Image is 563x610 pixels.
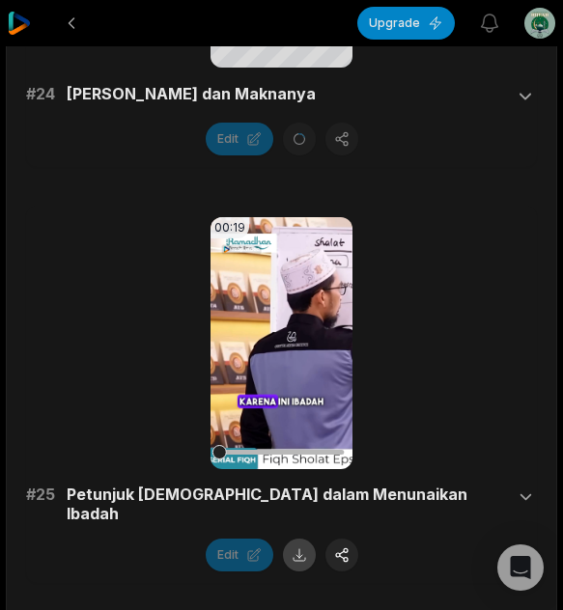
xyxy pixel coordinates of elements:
span: Petunjuk [DEMOGRAPHIC_DATA] dalam Menunaikan Ibadah [67,485,503,523]
span: [PERSON_NAME] dan Maknanya [67,84,316,107]
video: Your browser does not support mp4 format. [211,217,352,469]
div: Open Intercom Messenger [497,544,544,591]
img: reap [8,12,31,35]
button: Upgrade [357,7,455,40]
button: Edit [206,123,273,155]
span: # 25 [26,485,55,523]
button: Edit [206,539,273,571]
span: # 24 [26,84,55,107]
